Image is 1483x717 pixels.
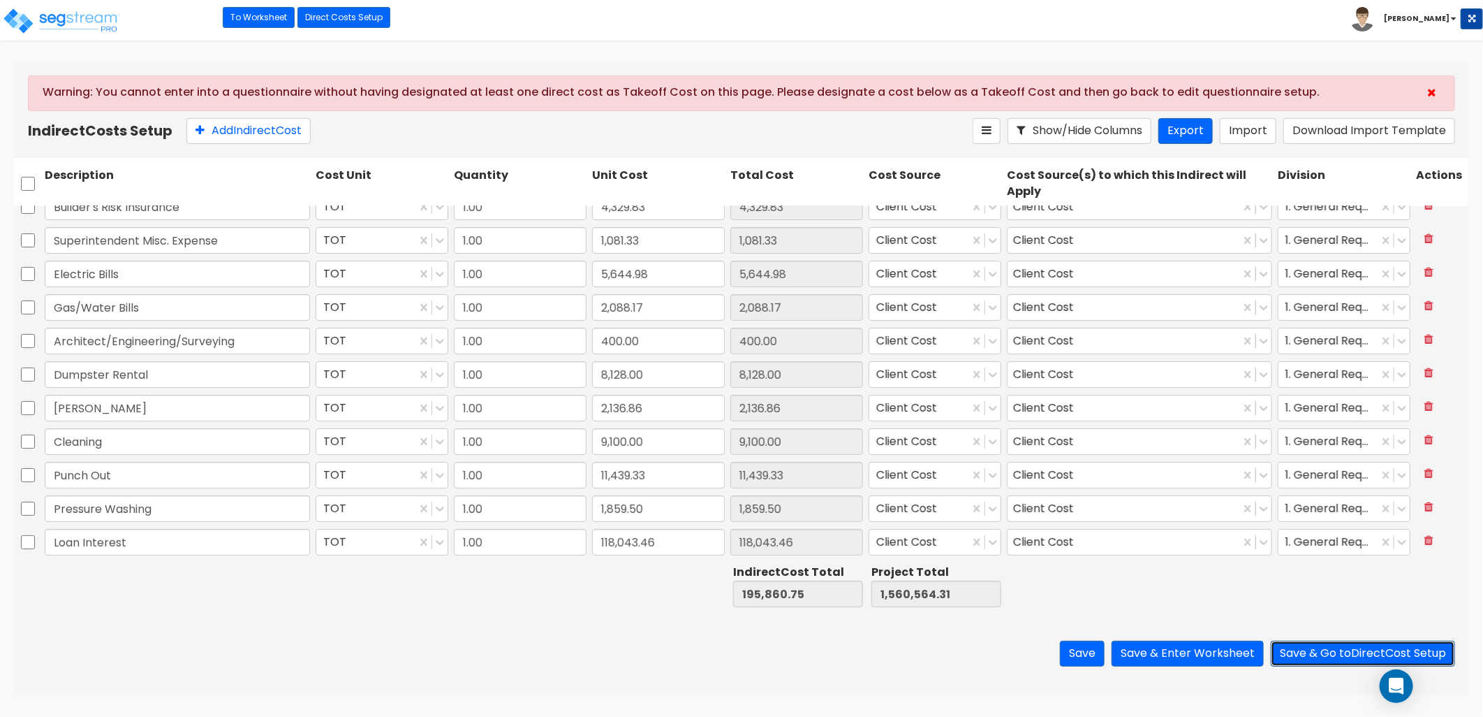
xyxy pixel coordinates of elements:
div: TOT [316,428,448,455]
div: Client Cost [1013,498,1079,519]
div: TOT [316,495,448,522]
button: Save & Enter Worksheet [1112,641,1264,667]
button: Delete Row [1416,294,1442,319]
img: avatar.png [1350,7,1375,31]
button: Delete Row [1416,395,1442,419]
button: Save & Go toDirectCost Setup [1271,641,1455,667]
button: Delete Row [1416,428,1442,453]
div: Client Cost [1007,328,1272,354]
div: 1. General Requirements [1278,428,1410,455]
div: Client Cost [1007,495,1272,522]
button: Show/Hide Columns [1008,118,1151,144]
div: 1. General Requirements [1278,462,1410,488]
div: TOT [316,261,448,287]
button: Delete Row [1416,462,1442,486]
img: logo_pro_r.png [2,7,121,35]
div: Client Cost [1013,196,1079,217]
div: Client Cost [1007,294,1272,321]
div: Client Cost [869,395,1001,421]
button: AddIndirectCost [186,118,311,144]
div: Client Cost [1007,462,1272,488]
div: Client Cost [1007,261,1272,287]
div: Client Cost [869,428,1001,455]
div: Client Cost [869,328,1001,354]
div: Client Cost [1013,263,1079,284]
div: Cost Unit [313,165,451,203]
button: Import [1220,118,1276,144]
button: Delete Row [1416,261,1442,285]
div: TOT [316,361,448,388]
button: Delete Row [1416,227,1442,252]
button: Delete Row [1416,361,1442,386]
div: 1. General Requirements [1278,227,1410,254]
div: Indirect Cost Total [733,565,863,581]
div: TOT [316,227,448,254]
div: Total Cost [728,165,866,203]
div: Client Cost [1013,330,1079,352]
b: [PERSON_NAME] [1384,13,1449,24]
button: Save [1060,641,1105,667]
div: Client Cost [1007,395,1272,421]
div: Cost Source [866,165,1004,203]
div: TOT [316,294,448,321]
div: TOT [316,194,448,220]
div: Client Cost [1007,227,1272,254]
div: Client Cost [1013,430,1079,452]
div: 1. General Requirements [1278,261,1410,287]
div: Client Cost [869,462,1001,488]
b: Indirect Costs Setup [28,121,172,140]
div: Cost Source(s) to which this Indirect will Apply [1004,165,1275,203]
div: 1. General Requirements [1278,361,1410,388]
div: Client Cost [869,194,1001,220]
div: Client Cost [1007,194,1272,220]
a: To Worksheet [223,7,295,28]
button: Download Import Template [1283,118,1455,144]
div: TOT [316,328,448,354]
div: TOT [316,395,448,421]
div: Unit Cost [589,165,728,203]
div: Warning: You cannot enter into a questionnaire without having designated at least one direct cost... [43,85,1423,102]
div: TOT [316,529,448,556]
div: TOT [316,462,448,488]
div: Project Total [871,565,1001,581]
div: 1. General Requirements [1278,495,1410,522]
div: Division [1275,165,1413,203]
div: Client Cost [869,529,1001,556]
div: Client Cost [1007,428,1272,455]
div: 1. General Requirements [1278,328,1410,354]
div: Client Cost [1013,397,1079,419]
div: Client Cost [869,227,1001,254]
div: 1. General Requirements [1278,294,1410,321]
div: Actions [1413,165,1469,203]
div: Client Cost [1013,363,1079,385]
button: Delete Row [1416,328,1442,352]
div: 1. General Requirements [1278,194,1410,220]
div: Client Cost [1007,529,1272,556]
div: Client Cost [1013,229,1079,251]
div: Client Cost [869,294,1001,321]
div: Open Intercom Messenger [1380,669,1413,703]
button: Delete Row [1416,194,1442,218]
button: Export [1158,118,1213,144]
a: Direct Costs Setup [297,7,390,28]
div: 1. General Requirements [1278,529,1410,556]
div: Client Cost [1013,531,1079,553]
div: Client Cost [1013,464,1079,486]
div: Client Cost [1007,361,1272,388]
div: Client Cost [869,361,1001,388]
div: Description [42,165,313,203]
button: Delete Row [1416,529,1442,553]
button: Reorder Items [973,118,1001,144]
div: Client Cost [869,495,1001,522]
div: Quantity [451,165,589,203]
div: Client Cost [1013,296,1079,318]
div: 1. General Requirements [1278,395,1410,421]
button: Delete Row [1416,495,1442,520]
div: Client Cost [869,261,1001,287]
